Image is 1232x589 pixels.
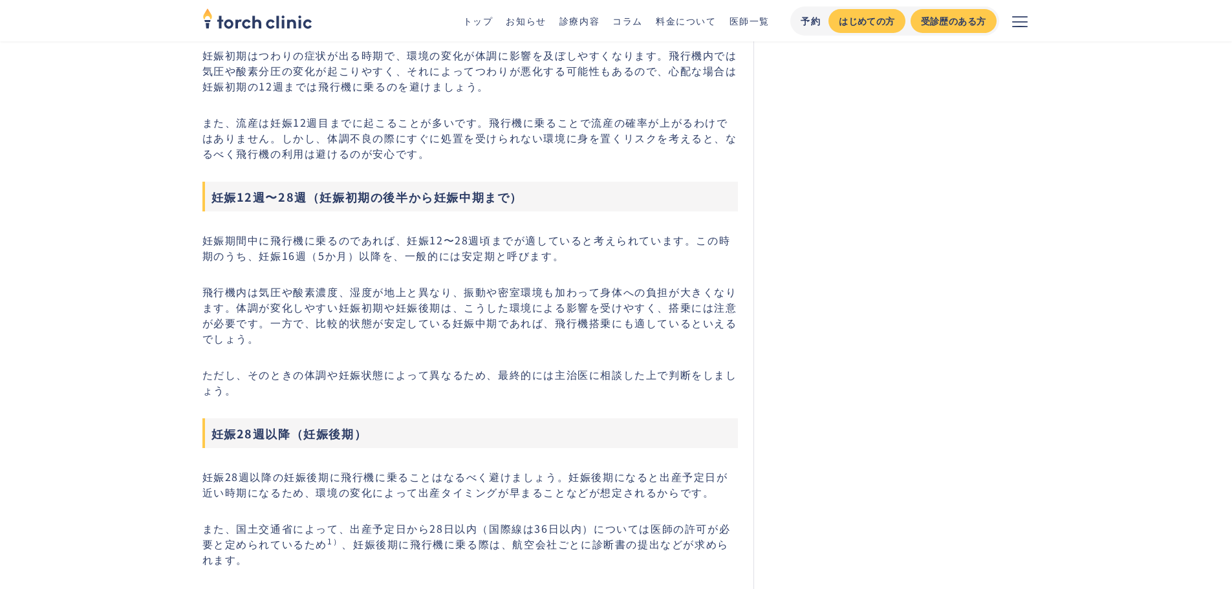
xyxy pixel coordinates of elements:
[202,367,739,398] p: ただし、そのときの体調や妊娠状態によって異なるため、最終的には主治医に相談した上で判断をしましょう。
[202,418,739,448] h3: 妊娠28週以降（妊娠後期）
[656,14,717,27] a: 料金について
[506,14,546,27] a: お知らせ
[828,9,905,33] a: はじめての方
[202,520,739,567] p: また、国土交通省によって、出産予定日から28日以内（国際線は36日以内）については医師の許可が必要と定められているため 、妊娠後期に飛行機に乗る際は、航空会社ごとに診断書の提出などが求められます。
[202,47,739,94] p: 妊娠初期はつわりの症状が出る時期で、環境の変化が体調に影響を及ぼしやすくなります。飛行機内では気圧や酸素分圧の変化が起こりやすく、それによってつわりが悪化する可能性もあるので、心配な場合は妊娠初...
[202,4,312,32] img: torch clinic
[202,114,739,161] p: また、流産は妊娠12週目までに起こることが多いです。飛行機に乗ることで流産の確率が上がるわけではありません。しかし、体調不良の際にすぐに処置を受けられない環境に身を置くリスクを考えると、なるべく...
[202,469,739,500] p: 妊娠28週以降の妊娠後期に飛行機に乗ることはなるべく避けましょう。妊娠後期になると出産予定日が近い時期になるため、環境の変化によって出産タイミングが早まることなどが想定されるからです。
[921,14,986,28] div: 受診歴のある方
[612,14,643,27] a: コラム
[729,14,770,27] a: 医師一覧
[202,9,312,32] a: home
[801,14,821,28] div: 予約
[559,14,600,27] a: 診療内容
[911,9,997,33] a: 受診歴のある方
[202,284,739,346] p: 飛行機内は気圧や酸素濃度、湿度が地上と異なり、振動や密室環境も加わって身体への負担が大きくなります。体調が変化しやすい妊娠初期や妊娠後期は、こうした環境による影響を受けやすく、搭乗には注意が必要...
[839,14,894,28] div: はじめての方
[202,182,739,211] h3: 妊娠12週〜28週（妊娠初期の後半から妊娠中期まで）
[202,232,739,263] p: 妊娠期間中に飛行機に乗るのであれば、妊娠12〜28週頃までが適していると考えられています。この時期のうち、妊娠16週（5か月）以降を、一般的には安定期と呼びます。
[327,535,341,546] sup: 1）
[463,14,493,27] a: トップ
